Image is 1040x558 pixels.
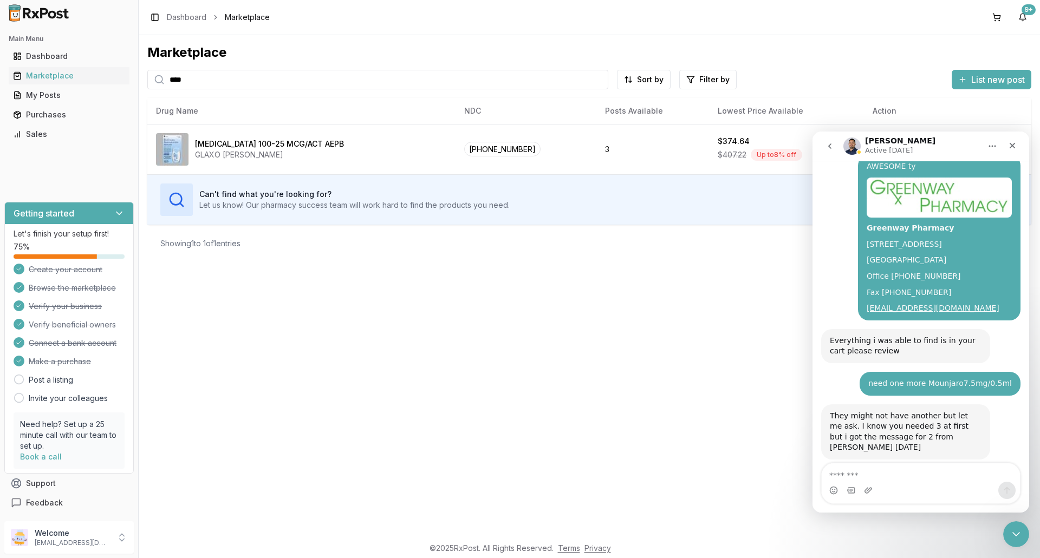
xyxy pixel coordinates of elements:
button: List new post [952,70,1031,89]
th: Action [864,98,1031,124]
th: NDC [456,98,596,124]
div: Up to 8 % off [751,149,802,161]
button: Support [4,474,134,493]
img: RxPost Logo [4,4,74,22]
span: Create your account [29,264,102,275]
a: Invite your colleagues [29,393,108,404]
p: Need help? Set up a 25 minute call with our team to set up. [20,419,118,451]
div: Marketplace [147,44,1031,61]
a: Post a listing [29,375,73,385]
h3: Getting started [14,207,74,220]
span: 75 % [14,241,30,252]
th: Posts Available [596,98,710,124]
div: Dashboard [13,51,125,62]
div: Marketplace [13,70,125,81]
div: Sales [13,129,125,140]
img: Breo Ellipta 100-25 MCG/ACT AEPB [156,133,188,166]
span: Make a purchase [29,356,91,367]
button: My Posts [4,87,134,104]
div: Showing 1 to 1 of 1 entries [160,238,240,249]
span: Marketplace [225,12,270,23]
a: Purchases [9,105,129,124]
a: Terms [558,543,580,553]
div: GLAXO [PERSON_NAME] [195,149,344,160]
nav: breadcrumb [167,12,270,23]
span: Verify beneficial owners [29,319,116,330]
a: Dashboard [9,47,129,66]
div: My Posts [13,90,125,101]
th: Drug Name [147,98,456,124]
span: Filter by [699,74,730,85]
button: Purchases [4,106,134,123]
td: 3 [596,124,710,174]
a: Marketplace [9,66,129,86]
button: Sort by [617,70,671,89]
img: User avatar [11,529,28,546]
a: My Posts [9,86,129,105]
span: Browse the marketplace [29,283,116,293]
a: Sales [9,124,129,144]
div: [MEDICAL_DATA] 100-25 MCG/ACT AEPB [195,139,344,149]
span: Feedback [26,497,63,508]
p: Let us know! Our pharmacy success team will work hard to find the products you need. [199,200,510,211]
div: Purchases [13,109,125,120]
button: Sales [4,126,134,143]
span: [PHONE_NUMBER] [464,142,541,156]
button: Feedback [4,493,134,513]
div: 9+ [1022,4,1036,15]
a: Privacy [584,543,611,553]
div: $374.64 [718,136,750,147]
span: Verify your business [29,301,102,312]
span: List new post [971,73,1025,86]
span: Connect a bank account [29,338,116,349]
iframe: Intercom live chat [1003,521,1029,547]
button: Filter by [679,70,737,89]
h2: Main Menu [9,35,129,43]
button: 9+ [1014,9,1031,26]
a: Book a call [20,452,62,461]
iframe: Intercom live chat [812,132,1029,513]
p: [EMAIL_ADDRESS][DOMAIN_NAME] [35,539,110,547]
h3: Can't find what you're looking for? [199,189,510,200]
p: Welcome [35,528,110,539]
span: $407.22 [718,149,746,160]
button: Dashboard [4,48,134,65]
button: Marketplace [4,67,134,84]
th: Lowest Price Available [709,98,863,124]
a: List new post [952,75,1031,86]
a: Dashboard [167,12,206,23]
p: Let's finish your setup first! [14,228,125,239]
span: Sort by [637,74,664,85]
